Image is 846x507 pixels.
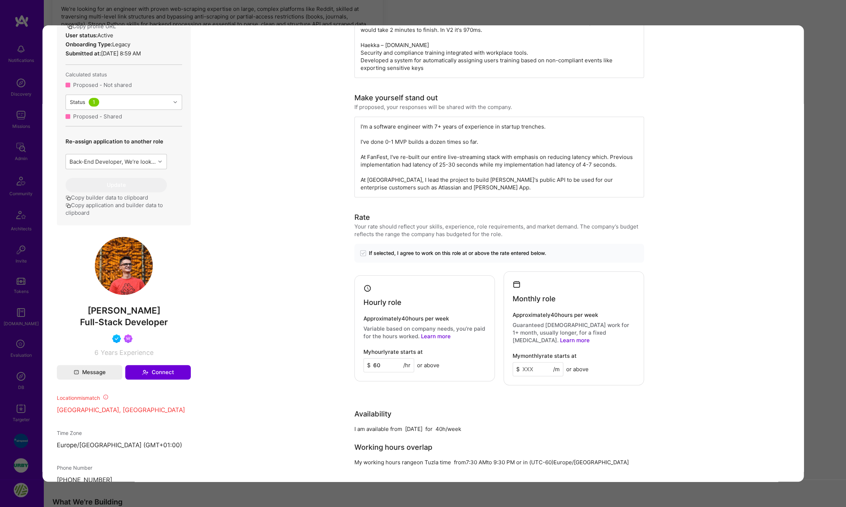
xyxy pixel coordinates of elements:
[80,317,168,327] span: Full-Stack Developer
[512,280,521,289] i: icon Calendar
[57,365,122,380] button: Message
[403,361,410,369] span: /hr
[66,178,167,192] button: Update
[95,289,153,296] a: User Avatar
[125,365,191,380] button: Connect
[70,99,85,106] div: Status
[57,305,191,316] span: [PERSON_NAME]
[97,32,113,39] span: Active
[73,370,79,375] i: icon Mail
[363,315,485,322] h4: Approximately 40 hours per week
[66,196,71,201] i: icon Copy
[363,349,422,355] h4: My hourly rate starts at
[66,32,97,39] strong: User status:
[512,321,635,344] p: Guaranteed [DEMOGRAPHIC_DATA] work for 1+ month, usually longer, for a fixed [MEDICAL_DATA].
[66,41,112,48] strong: Onboarding Type:
[363,358,414,372] input: XXX
[94,349,98,356] span: 6
[354,425,402,433] div: I am available from
[454,459,628,466] span: from in (UTC -60 ) Europe/[GEOGRAPHIC_DATA]
[112,334,121,343] img: Vetted A.Teamer
[354,212,370,223] div: Rate
[367,361,370,369] span: $
[354,117,644,197] div: I'm a software engineer with 7+ years of experience in startup trenches. I've done 0-1 MVP builds...
[354,408,391,419] div: Availability
[435,425,442,433] div: 40
[369,250,546,257] span: If selected, I agree to work on this role at or above the rate entered below.
[66,194,148,201] button: Copy builder data to clipboard
[66,71,107,78] span: Calculated status
[354,458,451,466] div: My working hours range on Tuzla time
[66,203,71,209] i: icon Copy
[57,476,191,485] p: [PHONE_NUMBER]
[354,92,437,103] div: Make yourself stand out
[124,334,132,343] img: Been on Mission
[354,442,432,453] div: Working hours overlap
[421,333,450,340] a: Learn more
[69,158,156,165] div: Back-End Developer, We’re looking for an engineer with proven web-scraping expertise on large, co...
[466,459,521,466] span: 7:30 AM to 9:30 PM or
[100,349,153,356] span: Years Experience
[512,362,563,376] input: XXX
[173,100,177,104] i: icon Chevron
[66,138,167,145] p: Re-assign application to another role
[363,298,401,307] h4: Hourly role
[405,425,422,433] div: [DATE]
[512,353,576,359] h4: My monthly rate starts at
[57,394,191,402] div: Location mismatch
[101,50,141,57] span: [DATE] 8:59 AM
[57,406,191,415] p: [GEOGRAPHIC_DATA], [GEOGRAPHIC_DATA]
[112,41,130,48] span: legacy
[553,365,559,373] span: /m
[67,22,116,30] button: Copy profile URL
[516,365,519,373] span: $
[354,103,512,111] div: If proposed, your responses will be shared with the company.
[512,294,555,303] h4: Monthly role
[442,425,461,433] div: h/week
[66,201,182,217] button: Copy application and builder data to clipboard
[354,223,644,238] div: Your rate should reflect your skills, experience, role requirements, and market demand. The compa...
[363,284,371,293] i: icon Clock
[66,50,101,57] strong: Submitted at:
[425,425,432,433] div: for
[88,98,99,106] div: 1
[512,312,635,318] h4: Approximately 40 hours per week
[67,24,72,30] i: icon Copy
[566,365,588,373] span: or above
[42,25,804,482] div: modal
[142,369,148,376] i: icon Connect
[73,113,122,120] div: Proposed - Shared
[560,337,589,344] a: Learn more
[57,430,82,436] span: Time Zone
[95,237,153,295] img: User Avatar
[73,81,132,89] div: Proposed - Not shared
[158,160,162,163] i: icon Chevron
[363,325,485,340] p: Variable based on company needs, you’re paid for the hours worked.
[57,465,92,471] span: Phone Number
[57,441,191,450] p: Europe/[GEOGRAPHIC_DATA] (GMT+01:00 )
[417,361,439,369] span: or above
